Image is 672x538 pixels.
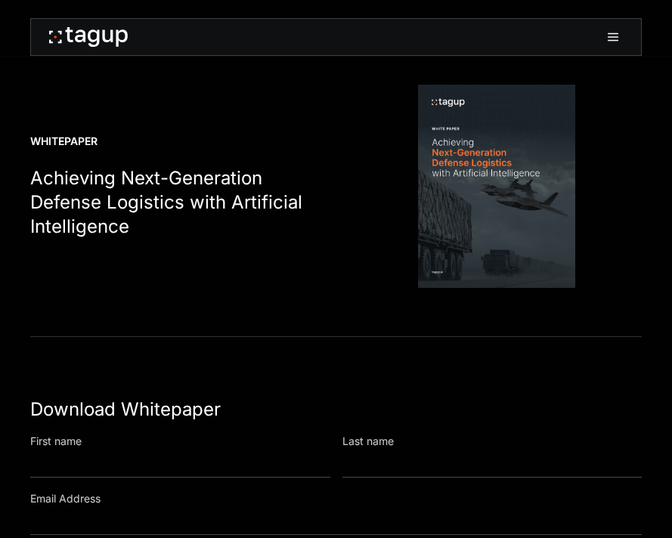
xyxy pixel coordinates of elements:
h1: Achieving Next-Generation Defense Logistics with Artificial Intelligence [30,166,321,239]
div: Email Address [30,491,642,506]
img: Whitepaper Cover [418,85,575,288]
div: Last name [342,434,643,449]
div: Whitepaper [30,134,321,149]
div: First name [30,434,330,449]
div: Download Whitepaper [30,397,642,422]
